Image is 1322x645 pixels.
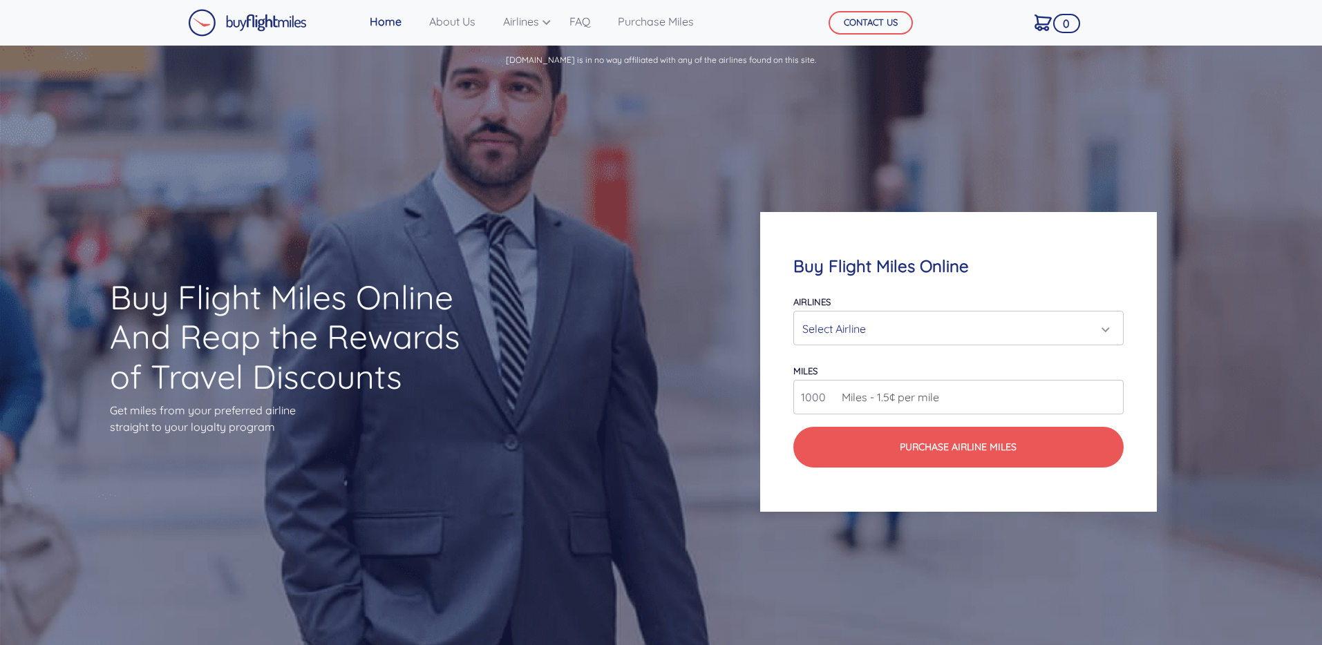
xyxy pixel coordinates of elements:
p: Get miles from your preferred airline straight to your loyalty program [110,402,484,435]
img: Cart [1035,15,1052,31]
button: Select Airline [793,311,1123,345]
button: CONTACT US [829,11,913,35]
label: Airlines [793,296,831,307]
button: Purchase Airline Miles [793,427,1123,468]
h4: Buy Flight Miles Online [793,256,1123,276]
img: Buy Flight Miles Logo [188,9,307,37]
a: Buy Flight Miles Logo [188,6,307,40]
a: FAQ [564,8,596,35]
a: About Us [424,8,481,35]
a: 0 [1029,8,1057,37]
span: 0 [1053,14,1080,33]
span: Miles - 1.5¢ per mile [835,389,939,405]
label: miles [793,365,818,376]
div: Select Airline [802,316,1106,342]
h1: Buy Flight Miles Online And Reap the Rewards of Travel Discounts [110,278,484,397]
a: Purchase Miles [612,8,699,35]
a: Home [364,8,407,35]
a: Airlines [498,8,547,35]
